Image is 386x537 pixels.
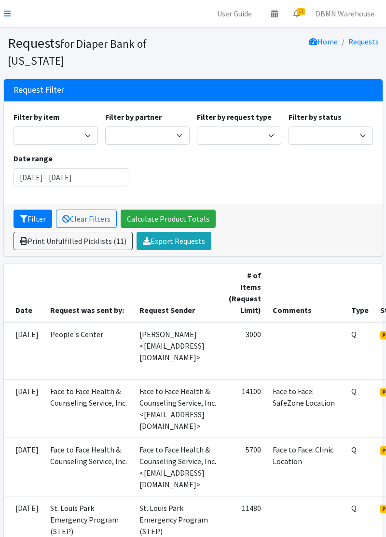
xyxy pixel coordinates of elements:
th: Request was sent by: [44,264,134,322]
a: Export Requests [137,232,211,250]
td: [DATE] [4,380,44,438]
td: Face to Face: SafeZone Location [267,380,345,438]
abbr: Quantity [351,445,357,454]
th: Type [345,264,374,322]
td: Face to Face Health & Counseling Service, Inc. <[EMAIL_ADDRESS][DOMAIN_NAME]> [134,438,223,496]
a: 11 [286,4,308,23]
td: 5700 [223,438,267,496]
small: for Diaper Bank of [US_STATE] [8,37,147,68]
th: # of Items (Request Limit) [223,264,267,322]
span: 11 [297,8,305,15]
label: Filter by status [289,111,342,123]
td: People's Center [44,322,134,380]
td: 3000 [223,322,267,380]
h3: Request Filter [14,85,64,95]
abbr: Quantity [351,329,357,339]
label: Filter by request type [197,111,272,123]
a: Home [309,37,338,46]
td: [PERSON_NAME] <[EMAIL_ADDRESS][DOMAIN_NAME]> [134,322,223,380]
td: [DATE] [4,322,44,380]
label: Filter by item [14,111,60,123]
td: 14100 [223,380,267,438]
a: Print Unfulfilled Picklists (11) [14,232,133,250]
label: Filter by partner [105,111,162,123]
a: DBMN Warehouse [308,4,382,23]
th: Date [4,264,44,322]
a: Requests [348,37,379,46]
abbr: Quantity [351,503,357,513]
th: Comments [267,264,345,322]
abbr: Quantity [351,386,357,396]
button: Filter [14,210,52,228]
th: Request Sender [134,264,223,322]
td: [DATE] [4,438,44,496]
h1: Requests [8,35,190,68]
a: Clear Filters [56,210,117,228]
label: Date range [14,153,53,164]
td: Face to Face Health & Counseling Service, Inc. [44,438,134,496]
td: Face to Face Health & Counseling Service, Inc. <[EMAIL_ADDRESS][DOMAIN_NAME]> [134,380,223,438]
td: Face to Face Health & Counseling Service, Inc. [44,380,134,438]
input: January 1, 2011 - December 31, 2011 [14,168,128,186]
td: Face to Face: Clinic Location [267,438,345,496]
a: Calculate Product Totals [121,210,216,228]
a: User Guide [209,4,260,23]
